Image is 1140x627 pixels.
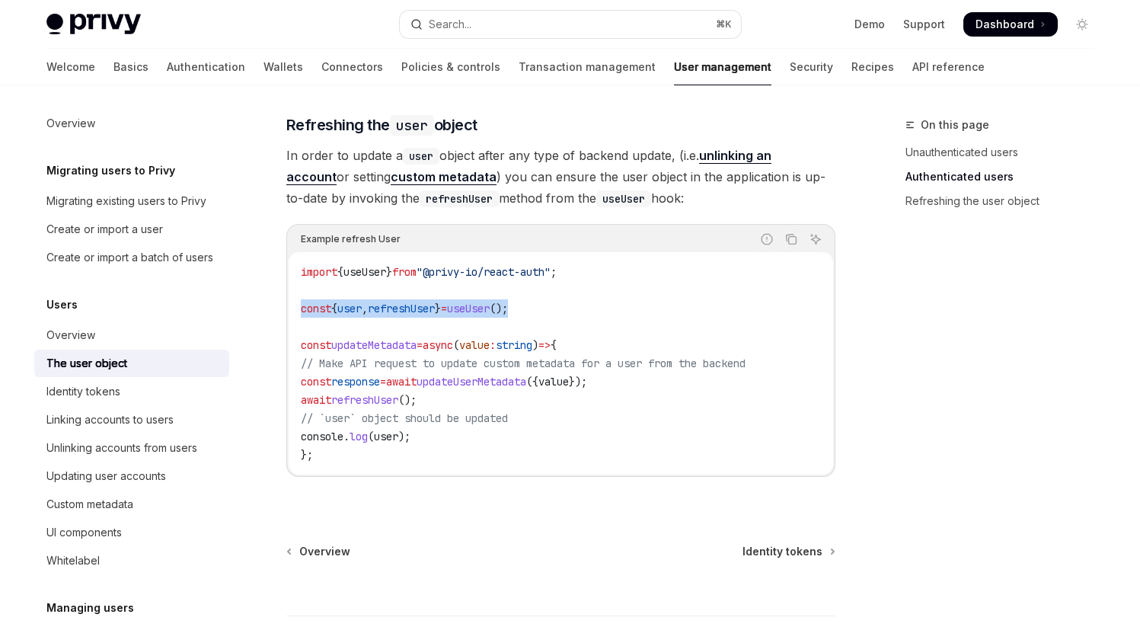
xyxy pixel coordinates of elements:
[321,49,383,85] a: Connectors
[420,190,499,207] code: refreshUser
[569,375,587,389] span: });
[368,430,374,443] span: (
[34,244,229,271] a: Create or import a batch of users
[757,229,777,249] button: Report incorrect code
[400,11,741,38] button: Open search
[538,338,551,352] span: =>
[301,375,331,389] span: const
[288,544,350,559] a: Overview
[380,375,386,389] span: =
[34,187,229,215] a: Migrating existing users to Privy
[34,491,229,518] a: Custom metadata
[301,229,401,249] div: Example refresh User
[46,599,134,617] h5: Managing users
[538,375,569,389] span: value
[851,49,894,85] a: Recipes
[331,338,417,352] span: updateMetadata
[46,162,175,180] h5: Migrating users to Privy
[742,544,834,559] a: Identity tokens
[551,265,557,279] span: ;
[374,430,398,443] span: user
[286,114,477,136] span: Refreshing the object
[390,115,434,136] code: user
[790,49,833,85] a: Security
[398,430,410,443] span: );
[46,296,78,314] h5: Users
[301,411,508,425] span: // `user` object should be updated
[301,448,313,462] span: };
[34,110,229,137] a: Overview
[46,467,166,485] div: Updating user accounts
[976,17,1034,32] span: Dashboard
[299,544,350,559] span: Overview
[46,248,213,267] div: Create or import a batch of users
[905,165,1106,189] a: Authenticated users
[362,302,368,315] span: ,
[453,338,459,352] span: (
[46,411,174,429] div: Linking accounts to users
[551,338,557,352] span: {
[403,148,439,165] code: user
[46,192,206,210] div: Migrating existing users to Privy
[429,15,471,34] div: Search...
[34,406,229,433] a: Linking accounts to users
[903,17,945,32] a: Support
[34,434,229,462] a: Unlinking accounts from users
[963,12,1058,37] a: Dashboard
[46,523,122,542] div: UI components
[368,302,435,315] span: refreshUser
[46,354,127,373] div: The user object
[46,382,120,401] div: Identity tokens
[331,302,337,315] span: {
[46,439,197,457] div: Unlinking accounts from users
[496,338,532,352] span: string
[912,49,985,85] a: API reference
[34,519,229,546] a: UI components
[532,338,538,352] span: )
[337,302,362,315] span: user
[46,114,95,133] div: Overview
[490,338,496,352] span: :
[331,375,380,389] span: response
[905,189,1106,213] a: Refreshing the user object
[417,375,526,389] span: updateUserMetadata
[435,302,441,315] span: }
[386,265,392,279] span: }
[350,430,368,443] span: log
[286,148,771,185] a: unlinking an account
[423,338,453,352] span: async
[34,462,229,490] a: Updating user accounts
[343,265,386,279] span: useUser
[596,190,651,207] code: useUser
[34,216,229,243] a: Create or import a user
[1070,12,1094,37] button: Toggle dark mode
[921,116,989,134] span: On this page
[113,49,148,85] a: Basics
[46,326,95,344] div: Overview
[301,338,331,352] span: const
[34,321,229,349] a: Overview
[301,430,343,443] span: console
[46,552,100,570] div: Whitelabel
[401,49,500,85] a: Policies & controls
[417,338,423,352] span: =
[742,544,822,559] span: Identity tokens
[331,393,398,407] span: refreshUser
[46,49,95,85] a: Welcome
[343,430,350,443] span: .
[674,49,771,85] a: User management
[263,49,303,85] a: Wallets
[301,357,746,370] span: // Make API request to update custom metadata for a user from the backend
[34,547,229,574] a: Whitelabel
[806,229,825,249] button: Ask AI
[34,378,229,405] a: Identity tokens
[781,229,801,249] button: Copy the contents from the code block
[519,49,656,85] a: Transaction management
[854,17,885,32] a: Demo
[398,393,417,407] span: ();
[286,145,835,209] span: In order to update a object after any type of backend update, (i.e. or setting ) you can ensure t...
[459,338,490,352] span: value
[34,350,229,377] a: The user object
[526,375,538,389] span: ({
[716,18,732,30] span: ⌘ K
